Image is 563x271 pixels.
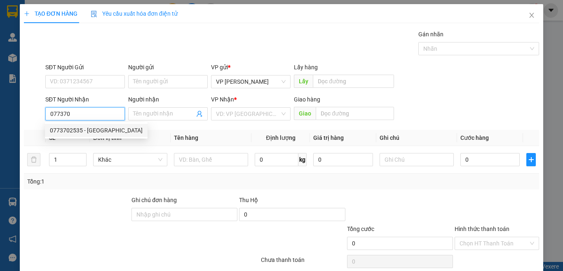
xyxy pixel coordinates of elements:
span: plus [527,156,535,163]
span: Giá trị hàng [313,134,344,141]
input: Dọc đường [316,107,394,120]
div: VP gửi [211,63,291,72]
span: Lấy hàng [294,64,318,71]
input: VD: Bàn, Ghế [174,153,248,166]
span: VP Nhận [211,96,234,103]
div: Người gửi [128,63,208,72]
span: plus [24,11,30,16]
input: Ghi chú đơn hàng [131,208,237,221]
label: Gán nhãn [418,31,443,38]
span: Giao [294,107,316,120]
th: Ghi chú [376,130,457,146]
button: delete [27,153,40,166]
span: Cước hàng [460,134,489,141]
div: 0773702535 - Nga [45,124,148,137]
div: 0773702535 - [GEOGRAPHIC_DATA] [50,126,143,135]
span: Yêu cầu xuất hóa đơn điện tử [91,10,178,17]
span: Thu Hộ [239,197,258,203]
span: close [528,12,535,19]
img: icon [91,11,97,17]
div: Chưa thanh toán [260,255,346,270]
span: TẠO ĐƠN HÀNG [24,10,77,17]
span: VP Phan Rang [216,75,286,88]
label: Ghi chú đơn hàng [131,197,177,203]
input: 0 [313,153,373,166]
div: Người nhận [128,95,208,104]
span: Tên hàng [174,134,198,141]
button: plus [526,153,536,166]
span: Định lượng [266,134,295,141]
div: SĐT Người Nhận [45,95,125,104]
span: Giao hàng [294,96,320,103]
div: SĐT Người Gửi [45,63,125,72]
span: Lấy [294,75,313,88]
div: Tổng: 1 [27,177,218,186]
input: Ghi Chú [380,153,454,166]
span: kg [298,153,307,166]
span: Tổng cước [347,226,374,232]
button: Close [520,4,543,27]
span: user-add [196,111,203,117]
input: Dọc đường [313,75,394,88]
label: Hình thức thanh toán [455,226,509,232]
span: Khác [98,153,162,166]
